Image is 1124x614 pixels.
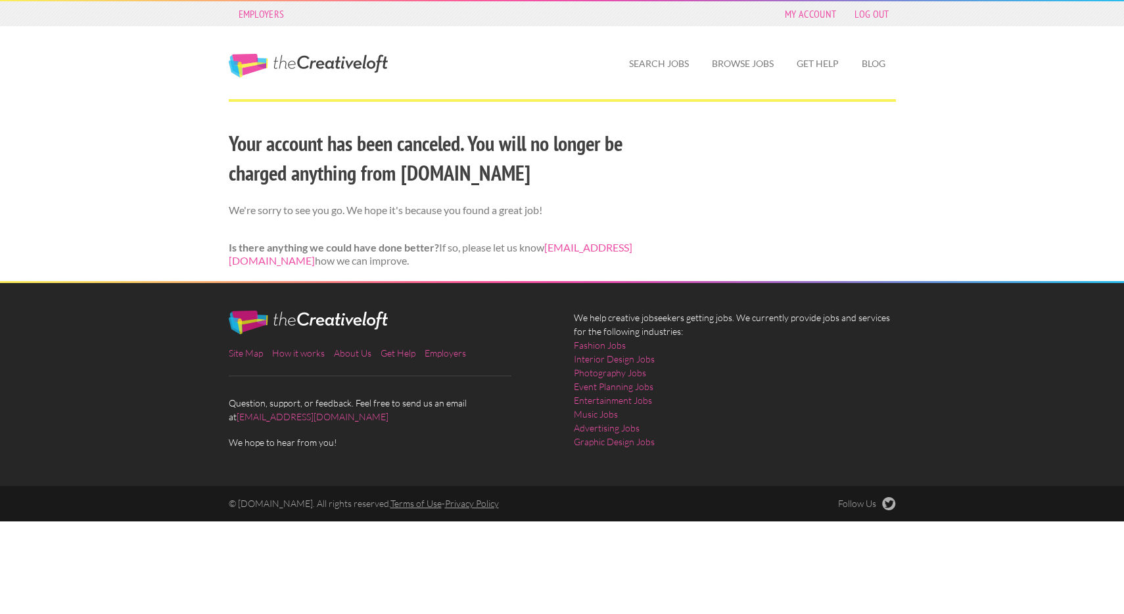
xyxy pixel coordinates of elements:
a: Site Map [229,347,263,359]
a: Browse Jobs [701,49,784,79]
a: Log Out [848,5,895,23]
a: Entertainment Jobs [574,393,652,407]
a: Get Help [786,49,849,79]
a: Graphic Design Jobs [574,435,655,449]
a: Event Planning Jobs [574,380,653,393]
a: How it works [272,347,325,359]
a: Employers [232,5,291,23]
h2: Your account has been canceled. You will no longer be charged anything from [DOMAIN_NAME] [229,129,666,188]
a: Search Jobs [619,49,699,79]
a: Blog [851,49,896,79]
a: Interior Design Jobs [574,352,655,366]
a: Get Help [381,347,415,359]
div: Question, support, or feedback. Feel free to send us an email at [217,311,562,449]
p: If so, please let us know how we can improve. [229,241,666,269]
a: Privacy Policy [445,498,499,509]
a: Fashion Jobs [574,338,626,352]
img: The Creative Loft [229,311,388,334]
div: We help creative jobseekers getting jobs. We currently provide jobs and services for the followin... [562,311,907,459]
a: About Us [334,347,371,359]
p: We're sorry to see you go. We hope it's because you found a great job! [229,204,666,217]
a: Terms of Use [390,498,442,509]
a: Advertising Jobs [574,421,640,435]
a: Employers [425,347,466,359]
span: We hope to hear from you! [229,435,551,449]
a: My Account [778,5,843,23]
a: Follow Us [838,497,896,510]
div: © [DOMAIN_NAME]. All rights reserved. - [217,497,735,510]
strong: Is there anything we could have done better? [229,241,439,253]
a: [EMAIL_ADDRESS][DOMAIN_NAME] [237,411,388,422]
a: [EMAIL_ADDRESS][DOMAIN_NAME] [229,241,632,267]
a: Photography Jobs [574,366,646,380]
a: The Creative Loft [229,54,388,77]
a: Music Jobs [574,407,618,421]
